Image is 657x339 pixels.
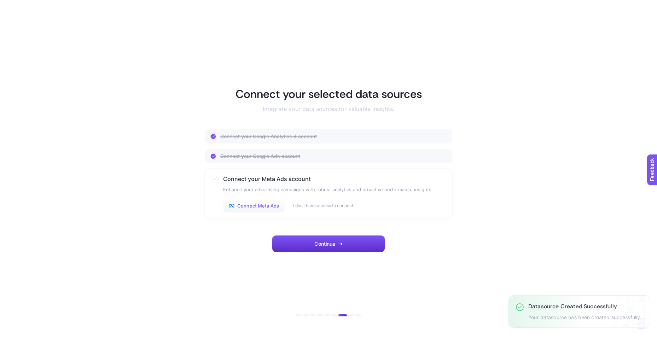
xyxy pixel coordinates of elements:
h3: Datasource Created Successfully [528,303,641,310]
button: Connect Meta Ads [223,199,285,213]
h3: Connect your Meta Ads account [223,175,431,183]
h3: Connect your Google Ads account [220,153,300,159]
h1: Connect your selected data sources [236,87,422,101]
p: Integrate your data sources for valuable insights. [263,105,394,112]
span: Feedback [4,2,27,8]
span: Connect Meta Ads [237,203,279,209]
span: Continue [314,241,335,247]
button: Continue [272,235,385,252]
p: Your datasource has been created successfully. [528,315,641,321]
h3: Connect your Google Analytics 4 account [220,134,317,139]
p: Enhance your advertising campaigns with robust analytics and proactive performance insights [223,186,431,193]
button: I don’t have access to connect [293,203,353,209]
